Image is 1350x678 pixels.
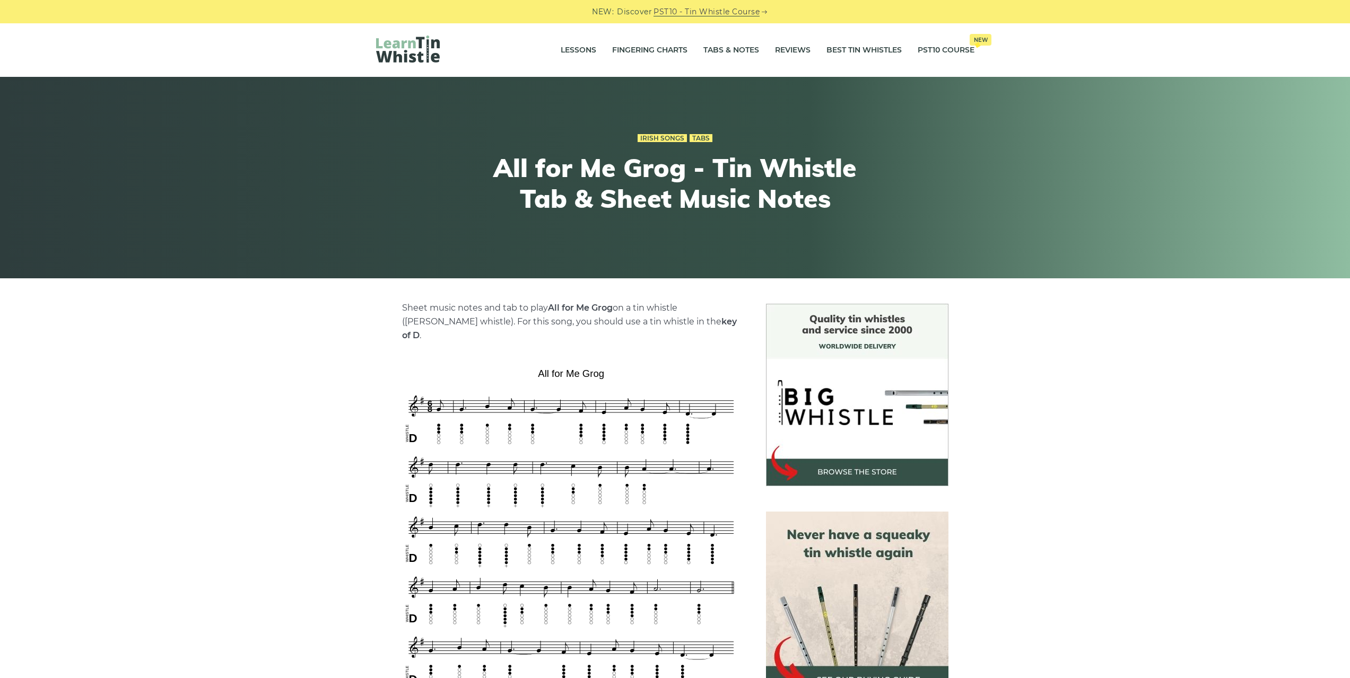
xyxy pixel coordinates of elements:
span: New [970,34,991,46]
img: LearnTinWhistle.com [376,36,440,63]
h1: All for Me Grog - Tin Whistle Tab & Sheet Music Notes [480,153,870,214]
a: Reviews [775,37,811,64]
strong: All for Me Grog [548,303,613,313]
p: Sheet music notes and tab to play on a tin whistle ([PERSON_NAME] whistle). For this song, you sh... [402,301,741,342]
a: PST10 CourseNew [918,37,974,64]
a: Tabs & Notes [703,37,759,64]
a: Tabs [690,134,712,143]
img: BigWhistle Tin Whistle Store [766,304,948,486]
a: Best Tin Whistles [826,37,902,64]
a: Lessons [561,37,596,64]
a: Irish Songs [638,134,687,143]
a: Fingering Charts [612,37,687,64]
strong: key of D [402,316,737,340]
